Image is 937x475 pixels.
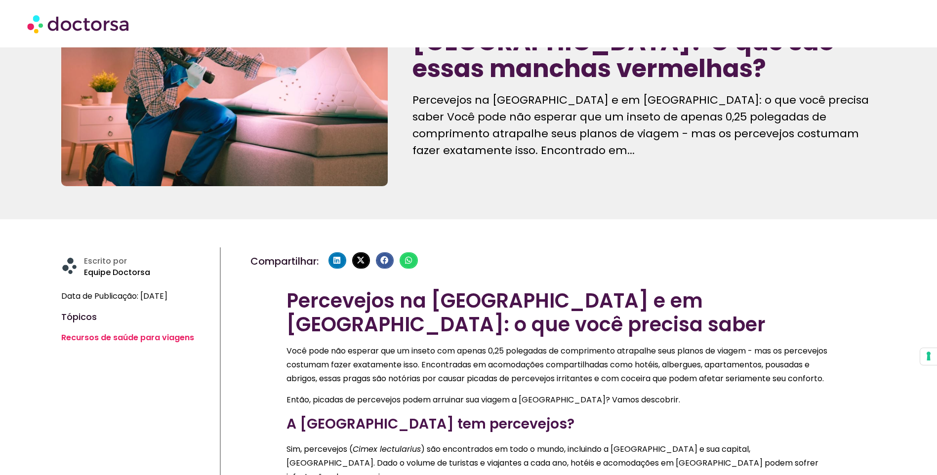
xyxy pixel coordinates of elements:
[286,414,840,435] h3: A [GEOGRAPHIC_DATA] tem percevejos?
[352,252,370,269] div: Compartilhar no x-twitter
[286,344,840,386] p: Você pode não esperar que um inseto com apenas 0,25 polegadas de comprimento atrapalhe seus plano...
[920,348,937,365] button: Your consent preferences for tracking technologies
[84,266,215,279] p: Equipe Doctorsa
[376,252,394,269] div: Compartilhar no facebook
[286,289,840,336] h2: Percevejos na [GEOGRAPHIC_DATA] e em [GEOGRAPHIC_DATA]: o que você precisa saber
[328,252,346,269] div: Compartilhar no linkedin
[286,393,840,407] p: Então, picadas de percevejos podem arruinar sua viagem a [GEOGRAPHIC_DATA]? Vamos descobrir.
[412,92,876,159] p: Percevejos na [GEOGRAPHIC_DATA] e em [GEOGRAPHIC_DATA]: o que você precisa saber Você pode não es...
[61,332,194,343] a: Recursos de saúde para viagens
[61,289,167,303] span: Data de Publicação: [DATE]
[400,252,417,269] div: Compartilhe no whatsapp
[250,256,319,266] h4: Compartilhar:
[84,256,215,266] h4: Escrito por
[412,2,876,82] h1: Percevejos na [GEOGRAPHIC_DATA]? O que são essas manchas vermelhas?
[353,443,421,455] em: Cimex lectularius
[61,313,215,321] h4: Tópicos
